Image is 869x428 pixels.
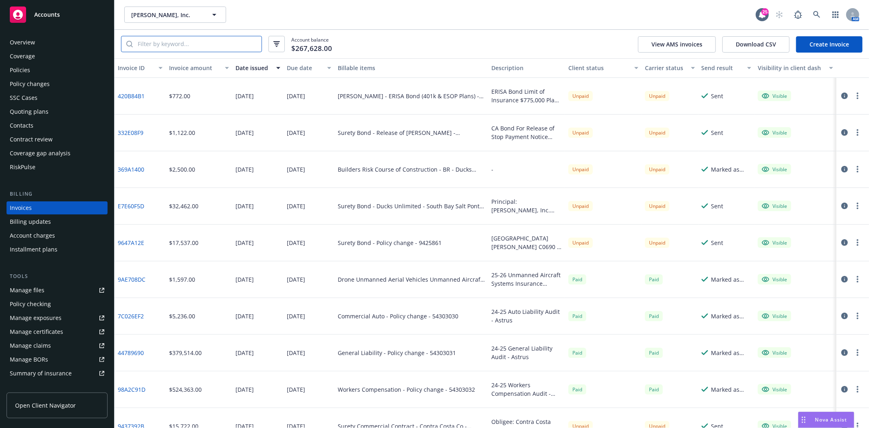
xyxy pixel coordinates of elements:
[287,92,305,100] div: [DATE]
[491,307,562,324] div: 24-25 Auto Liability Audit - Astrus
[7,190,108,198] div: Billing
[10,201,32,214] div: Invoices
[711,165,751,174] div: Marked as sent
[7,119,108,132] a: Contacts
[10,77,50,90] div: Policy changes
[638,36,716,53] button: View AMS invoices
[126,41,133,47] svg: Search
[10,161,35,174] div: RiskPulse
[287,349,305,357] div: [DATE]
[118,349,144,357] a: 44789690
[758,64,824,72] div: Visibility in client dash
[287,385,305,394] div: [DATE]
[7,3,108,26] a: Accounts
[762,202,787,210] div: Visible
[10,284,44,297] div: Manage files
[762,386,787,393] div: Visible
[338,312,458,320] div: Commercial Auto - Policy change - 54303030
[235,275,254,284] div: [DATE]
[809,7,825,23] a: Search
[169,92,190,100] div: $772.00
[169,312,195,320] div: $5,236.00
[118,128,143,137] a: 332E08F9
[762,129,787,136] div: Visible
[7,284,108,297] a: Manage files
[645,311,663,321] div: Paid
[762,276,787,283] div: Visible
[169,275,195,284] div: $1,597.00
[827,7,844,23] a: Switch app
[815,416,847,423] span: Nova Assist
[645,348,663,358] div: Paid
[235,202,254,210] div: [DATE]
[287,165,305,174] div: [DATE]
[118,64,154,72] div: Invoice ID
[7,325,108,338] a: Manage certificates
[124,7,226,23] button: [PERSON_NAME], Inc.
[169,238,198,247] div: $17,537.00
[762,165,787,173] div: Visible
[488,58,565,78] button: Description
[762,312,787,320] div: Visible
[338,238,442,247] div: Surety Bond - Policy change - 9425861
[491,381,562,398] div: 24-25 Workers Compensation Audit - Astrus
[118,92,145,100] a: 420B84B1
[133,36,262,52] input: Filter by keyword...
[7,272,108,280] div: Tools
[338,92,485,100] div: [PERSON_NAME] - ERISA Bond (401k & ESOP Plans) - 108333852
[491,234,562,251] div: [GEOGRAPHIC_DATA][PERSON_NAME] C0690 - FOCP Coyote Creek Flood Management Measures Project No. 91...
[169,128,195,137] div: $1,122.00
[10,298,51,311] div: Policy checking
[711,238,724,247] div: Sent
[118,238,144,247] a: 9647A12E
[762,239,787,246] div: Visible
[287,202,305,210] div: [DATE]
[645,384,663,395] div: Paid
[7,229,108,242] a: Account charges
[568,274,586,285] div: Paid
[338,165,485,174] div: Builders Risk Course of Construction - BR - Ducks Unlimited - [GEOGRAPHIC_DATA] [GEOGRAPHIC_DATA]...
[568,164,593,174] div: Unpaid
[291,43,332,54] span: $267,628.00
[711,128,724,137] div: Sent
[702,64,742,72] div: Send result
[645,201,669,211] div: Unpaid
[645,128,669,138] div: Unpaid
[7,311,108,324] span: Manage exposures
[284,58,335,78] button: Due date
[235,64,271,72] div: Date issued
[755,58,836,78] button: Visibility in client dash
[114,58,166,78] button: Invoice ID
[118,165,144,174] a: 369A1400
[10,64,30,77] div: Policies
[491,197,562,214] div: Principal: [PERSON_NAME], Inc. Obligee: Ducks Unlimited, Inc. Bond Amount: $5,230,955.00 South Ba...
[491,344,562,361] div: 24-25 General Liability Audit - Astrus
[169,202,198,210] div: $32,462.00
[235,128,254,137] div: [DATE]
[568,311,586,321] span: Paid
[7,201,108,214] a: Invoices
[10,50,35,63] div: Coverage
[338,349,456,357] div: General Liability - Policy change - 54303031
[15,401,76,410] span: Open Client Navigator
[169,64,220,72] div: Invoice amount
[10,311,62,324] div: Manage exposures
[7,36,108,49] a: Overview
[235,238,254,247] div: [DATE]
[568,238,593,248] div: Unpaid
[10,229,55,242] div: Account charges
[7,133,108,146] a: Contract review
[7,64,108,77] a: Policies
[645,164,669,174] div: Unpaid
[761,8,769,15] div: 25
[711,275,751,284] div: Marked as sent
[169,165,195,174] div: $2,500.00
[118,202,144,210] a: E7E60F5D
[34,11,60,18] span: Accounts
[10,325,63,338] div: Manage certificates
[287,64,323,72] div: Due date
[491,271,562,288] div: 25-26 Unmanned Aircraft Systems Insurance Renewal - Transportation Risk - Allianz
